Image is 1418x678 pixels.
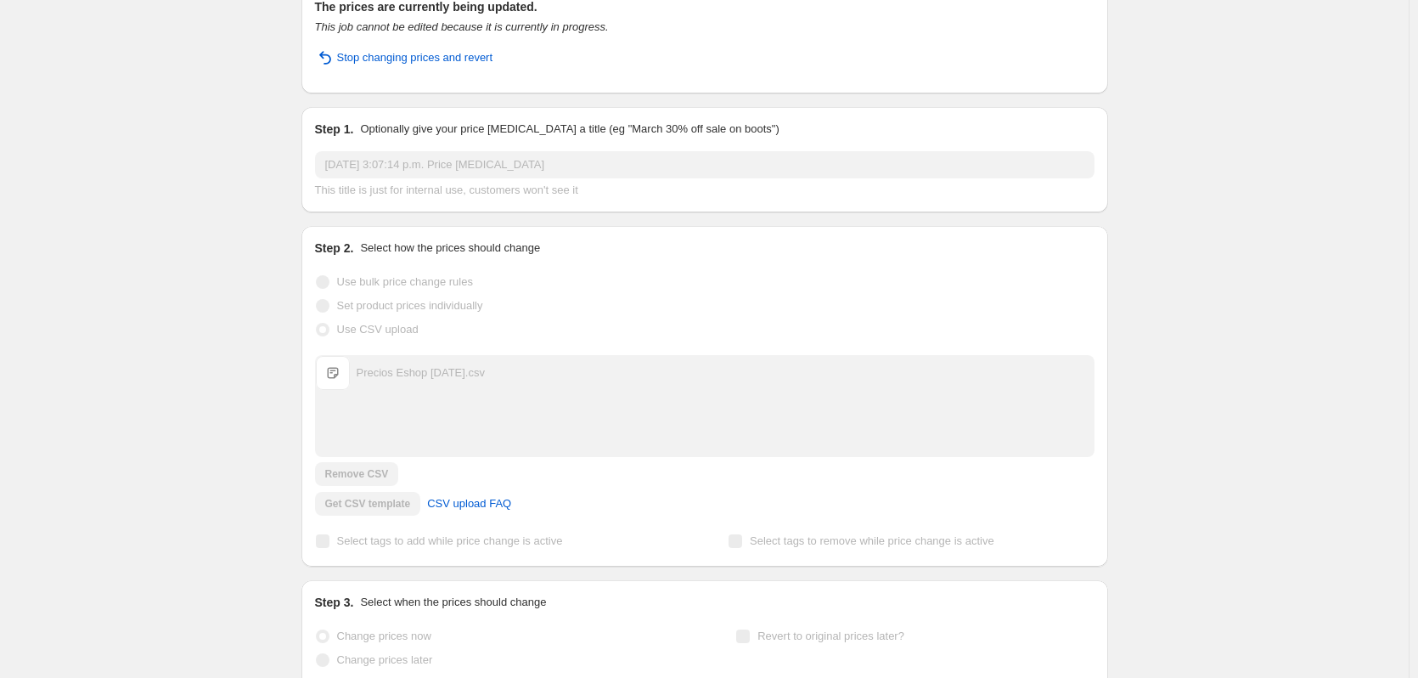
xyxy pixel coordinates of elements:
span: This title is just for internal use, customers won't see it [315,184,578,196]
span: Select tags to add while price change is active [337,534,563,547]
span: Use CSV upload [337,323,419,336]
h2: Step 2. [315,240,354,257]
span: Use bulk price change rules [337,275,473,288]
span: Change prices now [337,630,431,642]
p: Select how the prices should change [360,240,540,257]
input: 30% off holiday sale [315,151,1094,178]
p: Optionally give your price [MEDICAL_DATA] a title (eg "March 30% off sale on boots") [360,121,779,138]
button: Stop changing prices and revert [305,44,504,71]
h2: Step 1. [315,121,354,138]
span: Select tags to remove while price change is active [750,534,994,547]
a: CSV upload FAQ [417,490,521,517]
div: Precios Eshop [DATE].csv [357,364,485,381]
span: Set product prices individually [337,299,483,312]
span: CSV upload FAQ [427,495,511,512]
p: Select when the prices should change [360,594,546,611]
span: Revert to original prices later? [757,630,904,642]
h2: Step 3. [315,594,354,611]
i: This job cannot be edited because it is currently in progress. [315,20,609,33]
span: Change prices later [337,653,433,666]
span: Stop changing prices and revert [337,49,493,66]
